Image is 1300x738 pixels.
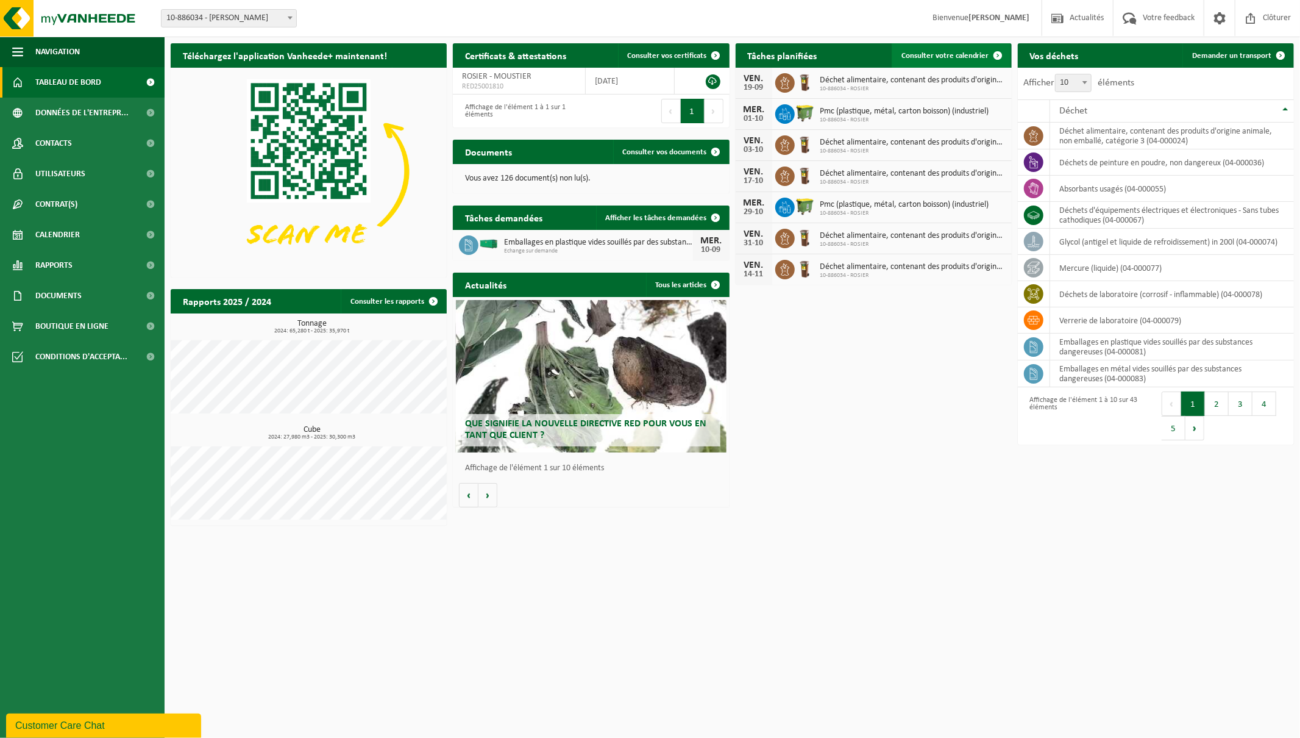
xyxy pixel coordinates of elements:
[459,98,585,124] div: Affichage de l'élément 1 à 1 sur 1 éléments
[1050,149,1294,176] td: déchets de peinture en poudre, non dangereux (04-000036)
[35,37,80,67] span: Navigation
[742,167,766,177] div: VEN.
[1056,74,1092,91] span: 10
[462,82,576,91] span: RED25001810
[742,136,766,146] div: VEN.
[1024,390,1150,442] div: Affichage de l'élément 1 à 10 sur 43 éléments
[171,43,399,67] h2: Téléchargez l'application Vanheede+ maintenant!
[35,159,85,189] span: Utilisateurs
[35,128,72,159] span: Contacts
[1050,360,1294,387] td: emballages en métal vides souillés par des substances dangereuses (04-000083)
[820,76,1006,85] span: Déchet alimentaire, contenant des produits d'origine animale, non emballé, catég...
[699,246,723,254] div: 10-09
[742,270,766,279] div: 14-11
[465,419,706,440] span: Que signifie la nouvelle directive RED pour vous en tant que client ?
[820,262,1006,272] span: Déchet alimentaire, contenant des produits d'origine animale, non emballé, catég...
[1050,123,1294,149] td: déchet alimentaire, contenant des produits d'origine animale, non emballé, catégorie 3 (04-000024)
[892,43,1011,68] a: Consulter votre calendrier
[177,426,447,440] h3: Cube
[177,320,447,334] h3: Tonnage
[1182,43,1293,68] a: Demander un transport
[35,220,80,250] span: Calendrier
[795,227,815,248] img: WB-0140-HPE-BN-06
[453,43,578,67] h2: Certificats & attestations
[1229,392,1252,416] button: 3
[1050,281,1294,307] td: déchets de laboratoire (corrosif - inflammable) (04-000078)
[1050,255,1294,281] td: mercure (liquide) (04-000077)
[742,84,766,92] div: 19-09
[820,116,989,124] span: 10-886034 - ROSIER
[795,196,815,217] img: WB-1100-HPE-GN-50
[820,179,1006,186] span: 10-886034 - ROSIER
[795,165,815,185] img: WB-0140-HPE-BN-06
[795,258,815,279] img: WB-0140-HPE-BN-06
[820,200,989,210] span: Pmc (plastique, métal, carton boisson) (industriel)
[795,102,815,123] img: WB-1100-HPE-GN-50
[1181,392,1205,416] button: 1
[606,214,707,222] span: Afficher les tâches demandées
[1050,229,1294,255] td: glycol (antigel et liquide de refroidissement) in 200l (04-000074)
[171,289,283,313] h2: Rapports 2025 / 2024
[742,239,766,248] div: 31-10
[795,134,815,154] img: WB-0140-HPE-BN-06
[478,238,499,249] img: HK-RS-30-GN-00
[820,85,1006,93] span: 10-886034 - ROSIER
[35,250,73,281] span: Rapports
[618,43,728,68] a: Consulter vos certificats
[613,140,728,164] a: Consulter vos documents
[699,236,723,246] div: MER.
[646,273,728,297] a: Tous les articles
[1185,416,1204,440] button: Next
[742,105,766,115] div: MER.
[968,13,1029,23] strong: [PERSON_NAME]
[504,248,692,255] span: Echange sur demande
[820,107,989,116] span: Pmc (plastique, métal, carton boisson) (industriel)
[736,43,829,67] h2: Tâches planifiées
[1018,43,1091,67] h2: Vos déchets
[1162,392,1181,416] button: Previous
[901,52,989,60] span: Consulter votre calendrier
[742,74,766,84] div: VEN.
[742,177,766,185] div: 17-10
[1050,307,1294,334] td: verrerie de laboratoire (04-000079)
[465,464,723,473] p: Affichage de l'élément 1 sur 10 éléments
[661,99,681,123] button: Previous
[35,67,101,98] span: Tableau de bord
[459,483,478,507] button: Vorige
[504,238,692,248] span: Emballages en plastique vides souillés par des substances dangereuses
[6,711,204,738] iframe: chat widget
[1050,334,1294,360] td: emballages en plastique vides souillés par des substances dangereuses (04-000081)
[341,289,446,313] a: Consulter les rapports
[586,68,675,95] td: [DATE]
[1050,176,1294,202] td: absorbants usagés (04-000055)
[820,210,989,217] span: 10-886034 - ROSIER
[1205,392,1229,416] button: 2
[162,10,296,27] span: 10-886034 - ROSIER - MOUSTIER
[453,206,555,229] h2: Tâches demandées
[1050,202,1294,229] td: déchets d'équipements électriques et électroniques - Sans tubes cathodiques (04-000067)
[820,148,1006,155] span: 10-886034 - ROSIER
[453,140,524,163] h2: Documents
[35,98,129,128] span: Données de l'entrepr...
[177,434,447,440] span: 2024: 27,980 m3 - 2025: 30,300 m3
[462,72,531,81] span: ROSIER - MOUSTIER
[1055,74,1092,92] span: 10
[171,68,447,275] img: Download de VHEPlus App
[1192,52,1271,60] span: Demander un transport
[596,206,728,230] a: Afficher les tâches demandées
[742,260,766,270] div: VEN.
[681,99,705,123] button: 1
[456,300,726,453] a: Que signifie la nouvelle directive RED pour vous en tant que client ?
[820,138,1006,148] span: Déchet alimentaire, contenant des produits d'origine animale, non emballé, catég...
[742,229,766,239] div: VEN.
[35,311,108,342] span: Boutique en ligne
[35,189,77,220] span: Contrat(s)
[35,342,127,372] span: Conditions d'accepta...
[1162,416,1185,440] button: 5
[742,208,766,217] div: 29-10
[628,52,707,60] span: Consulter vos certificats
[465,174,717,183] p: Vous avez 126 document(s) non lu(s).
[820,241,1006,248] span: 10-886034 - ROSIER
[820,169,1006,179] span: Déchet alimentaire, contenant des produits d'origine animale, non emballé, catég...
